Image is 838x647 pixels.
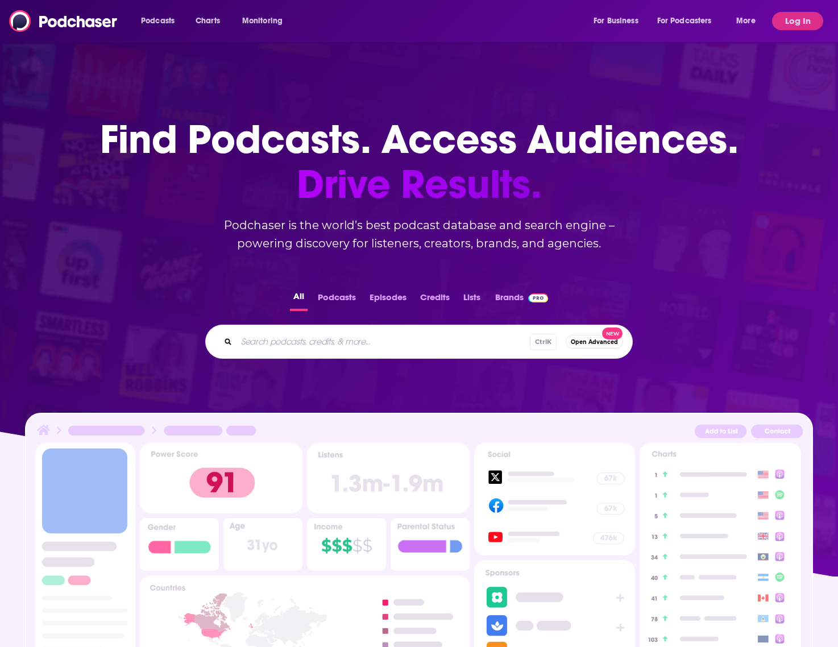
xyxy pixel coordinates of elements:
[530,334,557,350] span: Ctrl K
[736,13,756,29] span: More
[728,12,770,30] button: open menu
[474,443,635,555] img: Podcast Socials
[9,10,118,32] img: Podchaser - Follow, Share and Rate Podcasts
[495,289,548,311] a: BrandsPodchaser Pro
[650,12,728,30] button: open menu
[566,335,623,349] button: Open AdvancedNew
[35,423,803,443] img: Podcast Insights Header
[460,289,484,311] button: Lists
[772,12,823,30] button: Log In
[234,12,297,30] button: open menu
[657,13,712,29] span: For Podcasters
[528,293,548,302] img: Podchaser Pro
[417,289,453,311] button: Credits
[141,13,175,29] span: Podcasts
[307,518,386,570] img: Podcast Insights Income
[140,443,302,513] img: Podcast Insights Power score
[192,216,646,252] h2: Podchaser is the world’s best podcast database and search engine – powering discovery for listene...
[290,289,308,311] button: All
[307,443,470,513] img: Podcast Insights Listens
[602,327,623,339] span: New
[314,289,359,311] button: Podcasts
[188,12,227,30] a: Charts
[133,12,189,30] button: open menu
[196,13,220,29] span: Charts
[100,162,739,207] span: Drive Results.
[366,289,410,311] button: Episodes
[237,333,530,351] input: Search podcasts, credits, & more...
[242,13,283,29] span: Monitoring
[594,13,638,29] span: For Business
[100,117,739,207] h1: Find Podcasts. Access Audiences.
[205,325,633,359] div: Search podcasts, credits, & more...
[391,518,470,570] img: Podcast Insights Parental Status
[571,339,618,345] span: Open Advanced
[140,518,219,570] img: Podcast Insights Gender
[223,518,302,570] img: Podcast Insights Age
[586,12,653,30] button: open menu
